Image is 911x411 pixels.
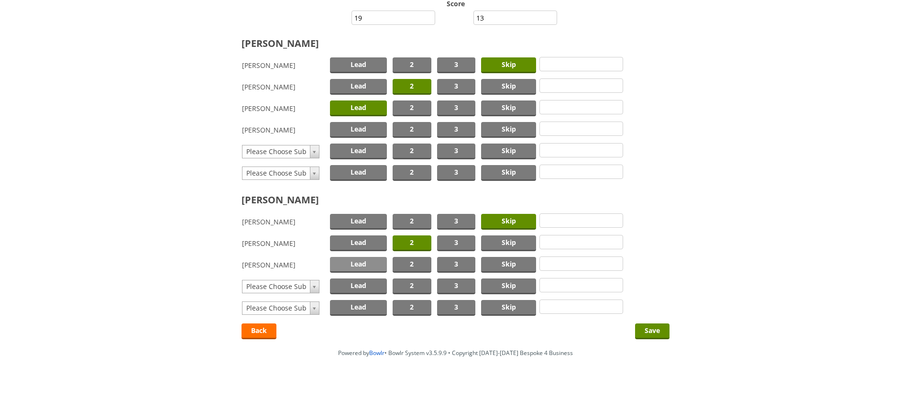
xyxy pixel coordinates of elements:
span: Lead [330,165,387,181]
a: Please Choose Sub [242,145,319,158]
span: 2 [393,57,431,73]
span: Skip [481,235,536,251]
td: [PERSON_NAME] [241,98,327,119]
span: 3 [437,278,476,294]
span: 2 [393,278,431,294]
td: [PERSON_NAME] [241,233,327,254]
span: Lead [330,214,387,230]
td: [PERSON_NAME] [241,76,327,98]
span: Please Choose Sub [246,167,307,179]
h2: [PERSON_NAME] [241,193,670,206]
span: Lead [330,257,387,273]
span: Please Choose Sub [246,280,307,293]
span: Lead [330,300,387,316]
span: 2 [393,165,431,181]
td: [PERSON_NAME] [241,254,327,276]
td: [PERSON_NAME] [241,119,327,141]
span: 2 [393,122,431,138]
span: Skip [481,165,536,181]
span: Please Choose Sub [246,145,307,158]
span: 2 [393,100,431,116]
span: 3 [437,100,476,116]
span: Lead [330,235,387,251]
span: 2 [393,214,431,230]
span: 3 [437,122,476,138]
span: 3 [437,79,476,95]
span: Lead [330,100,387,116]
span: Lead [330,144,387,159]
span: Lead [330,278,387,294]
a: Please Choose Sub [242,280,319,293]
span: Skip [481,79,536,95]
input: Save [635,323,670,339]
span: 3 [437,214,476,230]
h2: [PERSON_NAME] [241,37,670,50]
span: 2 [393,144,431,159]
span: Skip [481,300,536,316]
td: [PERSON_NAME] [241,211,327,233]
a: Back [241,323,276,339]
span: Lead [330,57,387,73]
span: Skip [481,100,536,116]
span: 2 [393,79,431,95]
span: 2 [393,300,431,316]
span: 3 [437,257,476,273]
span: Skip [481,144,536,159]
span: 3 [437,57,476,73]
span: 3 [437,300,476,316]
span: 3 [437,235,476,251]
span: 2 [393,257,431,273]
span: Skip [481,122,536,138]
a: Bowlr [369,349,384,357]
span: 3 [437,165,476,181]
span: Skip [481,214,536,230]
span: 3 [437,144,476,159]
span: Lead [330,122,387,138]
span: Skip [481,257,536,273]
span: Skip [481,57,536,73]
span: Powered by • Bowlr System v3.5.9.9 • Copyright [DATE]-[DATE] Bespoke 4 Business [338,349,573,357]
span: Please Choose Sub [246,302,307,314]
a: Please Choose Sub [242,301,319,315]
a: Please Choose Sub [242,167,319,180]
td: [PERSON_NAME] [241,55,327,76]
span: 2 [393,235,431,251]
span: Skip [481,278,536,294]
span: Lead [330,79,387,95]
